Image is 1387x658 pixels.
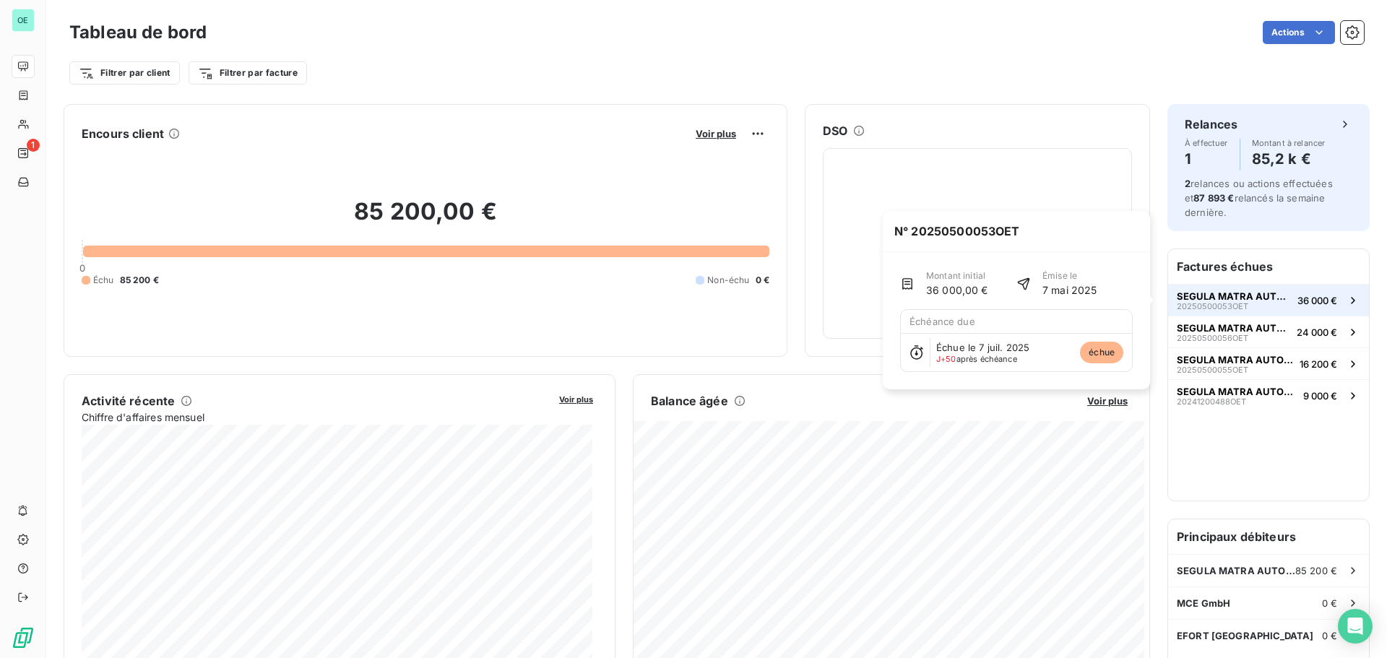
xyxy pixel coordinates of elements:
span: 20250500056OET [1177,334,1248,342]
span: 20250500055OET [1177,365,1248,374]
span: Chiffre d'affaires mensuel [82,410,549,425]
button: Filtrer par client [69,61,180,85]
h2: 85 200,00 € [82,197,769,241]
span: après échéance [936,355,1017,363]
span: Voir plus [1087,395,1128,407]
span: SEGULA MATRA AUTOMOTIVE [1177,386,1297,397]
span: Montant initial [926,269,988,282]
h6: DSO [823,122,847,139]
button: SEGULA MATRA AUTOMOTIVE20250500056OET24 000 € [1168,316,1369,347]
span: N° 20250500053OET [883,211,1032,251]
span: relances ou actions effectuées et relancés la semaine dernière. [1185,178,1333,218]
span: 9 000 € [1303,390,1337,402]
h6: Factures échues [1168,249,1369,284]
button: Voir plus [555,392,597,405]
h6: Relances [1185,116,1237,133]
span: 0 € [756,274,769,287]
h6: Balance âgée [651,392,728,410]
span: MCE GmbH [1177,597,1230,609]
h4: 85,2 k € [1252,147,1326,170]
h3: Tableau de bord [69,20,207,46]
span: Voir plus [559,394,593,404]
span: échue [1080,342,1123,363]
span: Montant à relancer [1252,139,1326,147]
span: 0 € [1322,597,1337,609]
span: Échéance due [909,316,975,327]
button: Voir plus [691,127,740,140]
span: EFORT [GEOGRAPHIC_DATA] [1177,630,1313,641]
button: SEGULA MATRA AUTOMOTIVE20241200488OET9 000 € [1168,379,1369,411]
span: 36 000,00 € [926,282,988,298]
div: Open Intercom Messenger [1338,609,1373,644]
span: 20250500053OET [1177,302,1248,311]
span: Voir plus [696,128,736,139]
h6: Principaux débiteurs [1168,519,1369,554]
span: 7 mai 2025 [1042,282,1097,298]
span: 0 € [1322,630,1337,641]
span: 85 200 € [1295,565,1337,576]
span: À effectuer [1185,139,1228,147]
div: OE [12,9,35,32]
span: SEGULA MATRA AUTOMOTIVE [1177,290,1292,302]
a: 1 [12,142,34,165]
button: Voir plus [1083,394,1132,407]
span: 36 000 € [1297,295,1337,306]
span: SEGULA MATRA AUTOMOTIVE [1177,565,1295,576]
span: Échu [93,274,114,287]
button: Filtrer par facture [189,61,307,85]
img: Logo LeanPay [12,626,35,649]
span: 1 [27,139,40,152]
span: Échue le 7 juil. 2025 [936,342,1029,353]
span: Émise le [1042,269,1097,282]
span: 24 000 € [1297,326,1337,338]
span: 20241200488OET [1177,397,1246,406]
span: 16 200 € [1300,358,1337,370]
span: 2 [1185,178,1191,189]
span: 85 200 € [120,274,159,287]
h6: Encours client [82,125,164,142]
h4: 1 [1185,147,1228,170]
span: 0 [79,262,85,274]
button: SEGULA MATRA AUTOMOTIVE20250500053OET36 000 € [1168,284,1369,316]
span: SEGULA MATRA AUTOMOTIVE [1177,322,1291,334]
button: SEGULA MATRA AUTOMOTIVE20250500055OET16 200 € [1168,347,1369,379]
span: 87 893 € [1193,192,1234,204]
h6: Activité récente [82,392,175,410]
span: J+50 [936,354,956,364]
span: SEGULA MATRA AUTOMOTIVE [1177,354,1294,365]
button: Actions [1263,21,1335,44]
span: Non-échu [707,274,749,287]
